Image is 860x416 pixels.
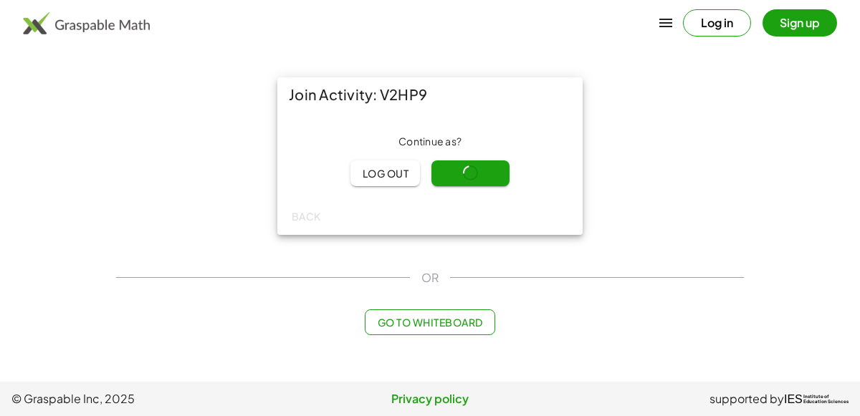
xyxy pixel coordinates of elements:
div: Continue as ? [289,135,571,149]
button: Log out [350,160,420,186]
a: Privacy policy [290,390,569,407]
span: OR [421,269,439,286]
span: Institute of Education Sciences [803,395,849,405]
span: IES [784,392,803,406]
span: Log out [362,167,408,180]
div: Join Activity: V2HP9 [277,77,583,112]
button: Go to Whiteboard [365,309,494,335]
span: © Graspable Inc, 2025 [11,390,290,407]
a: IESInstitute ofEducation Sciences [784,390,849,407]
button: Log in [683,9,751,37]
span: supported by [709,390,784,407]
button: Sign up [763,9,837,37]
span: Go to Whiteboard [377,316,482,329]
